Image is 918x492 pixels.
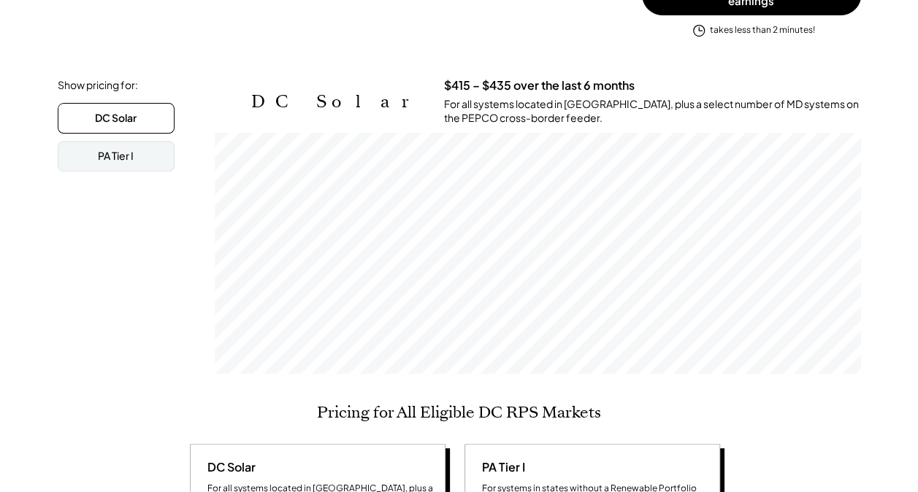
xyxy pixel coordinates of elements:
[98,149,134,164] div: PA Tier I
[476,459,525,475] div: PA Tier I
[251,91,422,112] h2: DC Solar
[58,78,138,93] div: Show pricing for:
[95,111,137,126] div: DC Solar
[317,403,601,422] h2: Pricing for All Eligible DC RPS Markets
[444,97,861,126] div: For all systems located in [GEOGRAPHIC_DATA], plus a select number of MD systems on the PEPCO cro...
[444,78,635,93] h3: $415 – $435 over the last 6 months
[202,459,256,475] div: DC Solar
[710,24,815,36] div: takes less than 2 minutes!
